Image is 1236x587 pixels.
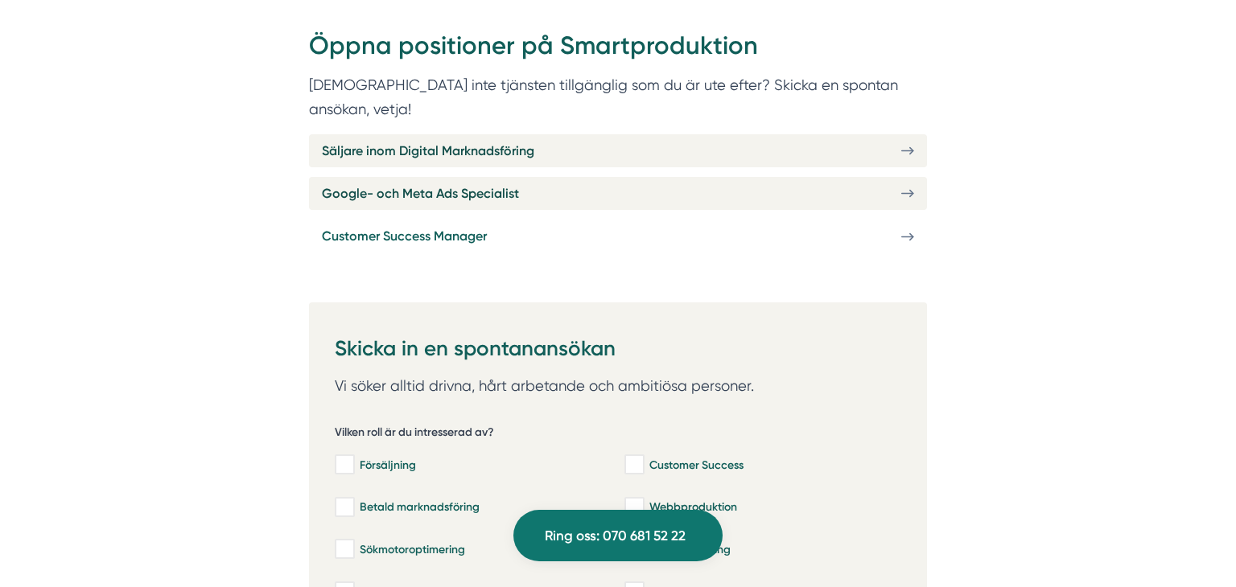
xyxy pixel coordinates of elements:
span: Säljare inom Digital Marknadsföring [322,141,534,161]
p: [DEMOGRAPHIC_DATA] inte tjänsten tillgänglig som du är ute efter? Skicka en spontan ansökan, vetja! [309,73,927,121]
a: Säljare inom Digital Marknadsföring [309,134,927,167]
input: Försäljning [335,457,353,473]
input: Webbproduktion [624,499,643,515]
span: Ring oss: 070 681 52 22 [545,525,686,547]
input: Customer Success [624,457,643,473]
h5: Vilken roll är du intresserad av? [335,425,494,445]
h2: Öppna positioner på Smartproduktion [309,28,927,73]
input: Betald marknadsföring [335,499,353,515]
a: Google- och Meta Ads Specialist [309,177,927,210]
p: Vi söker alltid drivna, hårt arbetande och ambitiösa personer. [335,374,901,398]
input: Sökmotoroptimering [335,541,353,557]
a: Ring oss: 070 681 52 22 [513,510,723,561]
a: Customer Success Manager [309,220,927,252]
h3: Skicka in en spontanansökan [335,328,901,373]
span: Customer Success Manager [322,226,487,246]
span: Google- och Meta Ads Specialist [322,183,519,203]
